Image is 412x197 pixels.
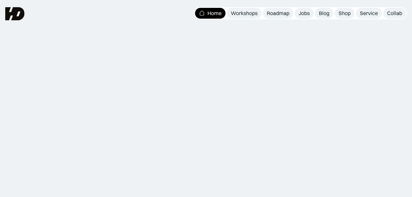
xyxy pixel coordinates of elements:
[263,8,293,19] a: Roadmap
[207,10,222,17] div: Home
[267,10,289,17] div: Roadmap
[356,8,382,19] a: Service
[315,8,333,19] a: Blog
[339,10,351,17] div: Shop
[231,10,258,17] div: Workshops
[383,8,406,19] a: Collab
[227,8,262,19] a: Workshops
[387,10,402,17] div: Collab
[319,10,329,17] div: Blog
[299,10,310,17] div: Jobs
[195,8,226,19] a: Home
[335,8,355,19] a: Shop
[360,10,378,17] div: Service
[295,8,314,19] a: Jobs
